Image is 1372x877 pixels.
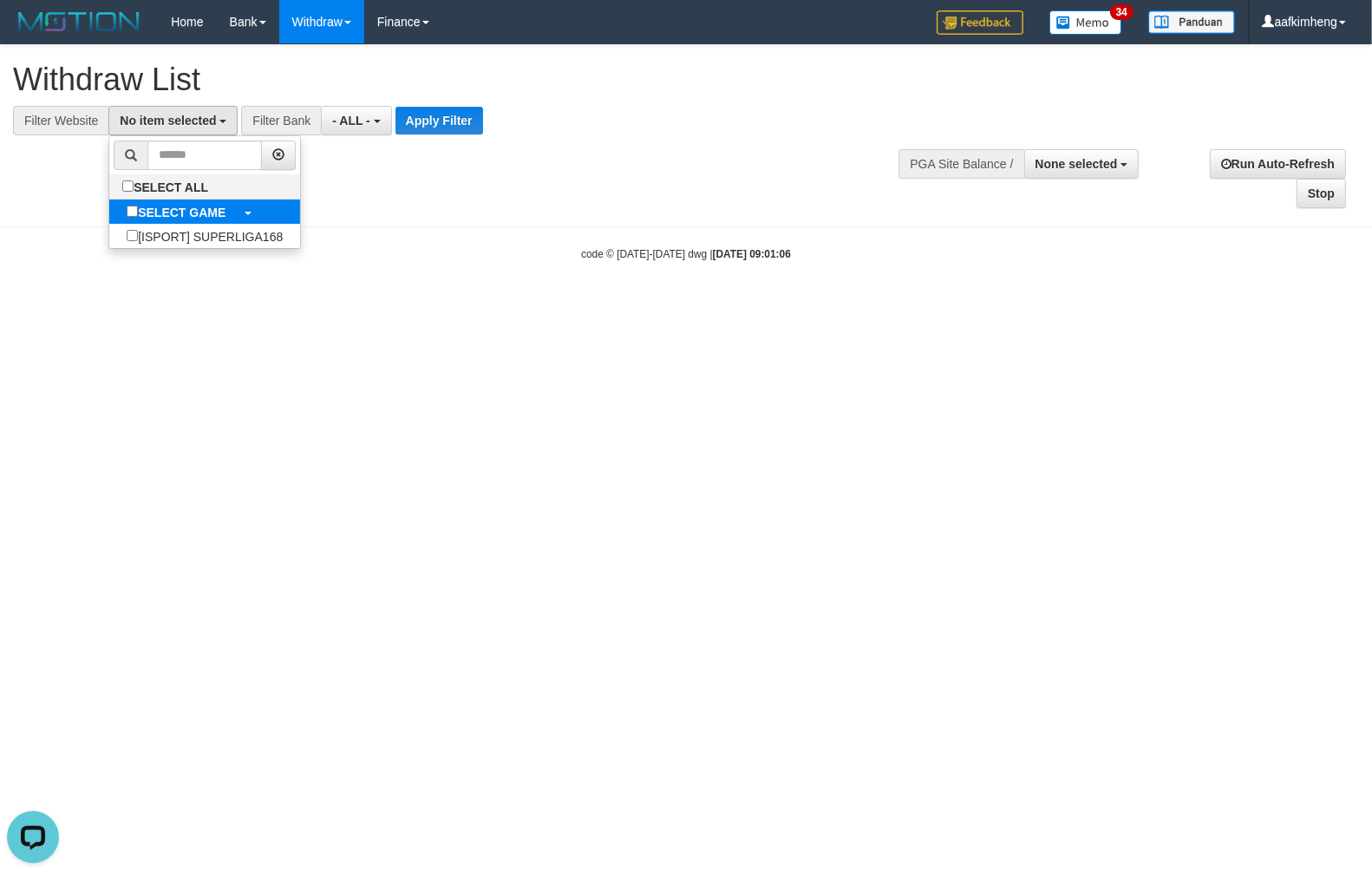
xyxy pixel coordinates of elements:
input: SELECT ALL [122,180,134,192]
h1: Withdraw List [13,62,898,97]
input: [ISPORT] SUPERLIGA168 [127,230,138,241]
div: Filter Website [13,106,108,135]
div: Filter Bank [241,106,321,135]
img: Button%20Memo.svg [1049,10,1122,35]
label: SELECT ALL [109,174,225,199]
b: SELECT GAME [138,206,225,219]
span: None selected [1036,157,1118,171]
a: SELECT GAME [109,200,300,224]
div: PGA Site Balance / [898,149,1023,179]
label: [ISPORT] SUPERLIGA168 [109,224,300,248]
button: - ALL - [321,106,391,135]
input: SELECT GAME [127,206,138,217]
img: Feedback.jpg [937,10,1023,35]
button: None selected [1024,149,1140,179]
img: MOTION_logo.png [13,9,145,35]
span: 34 [1110,4,1134,20]
button: Open LiveChat chat widget [7,7,59,59]
button: No item selected [108,106,238,135]
a: Run Auto-Refresh [1210,149,1346,179]
button: Apply Filter [395,107,483,134]
small: code © [DATE]-[DATE] dwg | [581,248,791,260]
span: No item selected [120,114,216,128]
a: Stop [1297,179,1346,208]
img: panduan.png [1148,10,1235,34]
strong: [DATE] 09:01:06 [713,248,791,260]
span: - ALL - [332,114,370,128]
